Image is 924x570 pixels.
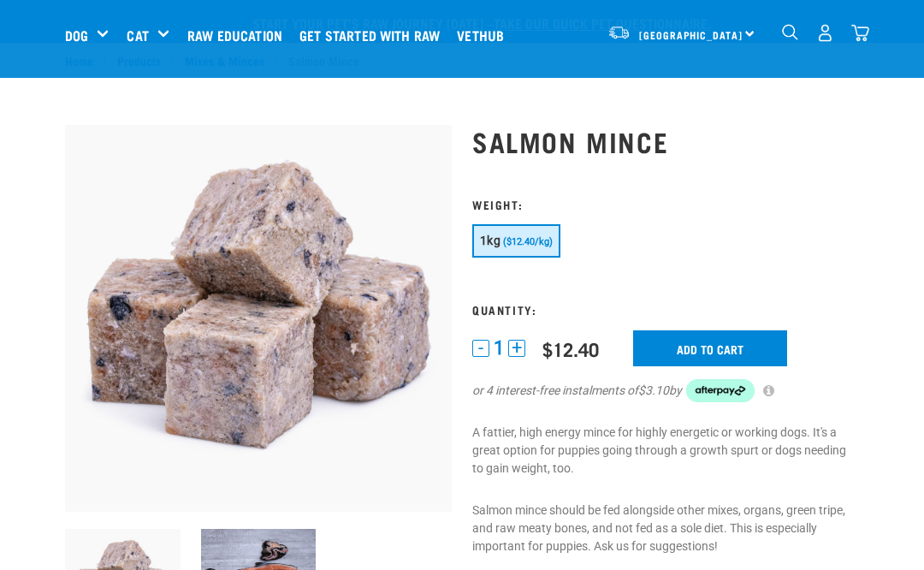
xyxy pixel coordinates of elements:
[472,198,859,211] h3: Weight:
[65,125,452,512] img: 1141 Salmon Mince 01
[472,502,859,555] p: Salmon mince should be fed alongside other mixes, organs, green tripe, and raw meaty bones, and n...
[503,236,553,247] span: ($12.40/kg)
[633,330,787,366] input: Add to cart
[65,25,88,45] a: Dog
[472,224,560,258] button: 1kg ($12.40/kg)
[607,25,631,40] img: van-moving.png
[542,338,599,359] div: $12.40
[472,379,859,403] div: or 4 interest-free instalments of by
[686,379,755,403] img: Afterpay
[472,424,859,478] p: A fattier, high energy mince for highly energetic or working dogs. It's a great option for puppie...
[638,382,669,400] span: $3.10
[508,340,525,357] button: +
[453,1,517,69] a: Vethub
[183,1,295,69] a: Raw Education
[472,126,859,157] h1: Salmon Mince
[295,1,453,69] a: Get started with Raw
[782,24,798,40] img: home-icon-1@2x.png
[494,339,504,357] span: 1
[472,303,859,316] h3: Quantity:
[816,24,834,42] img: user.png
[480,234,500,247] span: 1kg
[851,24,869,42] img: home-icon@2x.png
[639,32,743,38] span: [GEOGRAPHIC_DATA]
[127,25,148,45] a: Cat
[472,340,489,357] button: -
